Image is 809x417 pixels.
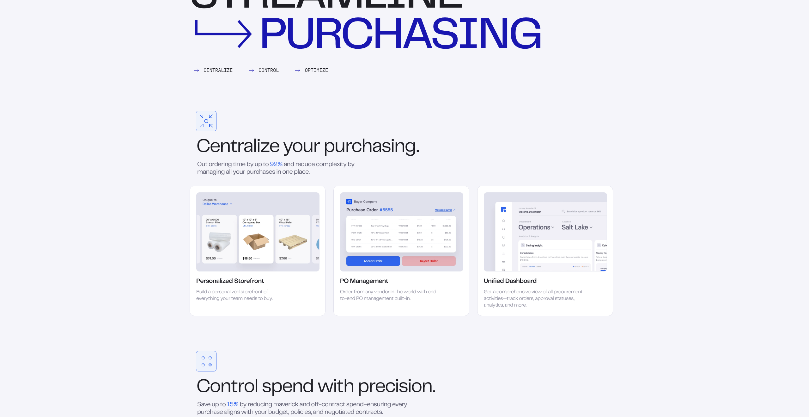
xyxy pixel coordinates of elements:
span: one [282,170,293,175]
div: Order from any vendor in the world with end-to-end PO management built-in. [340,289,439,302]
span: purchase [197,410,223,415]
span: maverick [273,402,298,408]
span: to [220,402,226,408]
span: place. [294,170,310,175]
span: by [240,402,246,408]
div: Centralize your purchasing. [190,139,613,156]
span: aligns [224,410,240,415]
span: all [226,170,232,175]
span: and [313,410,324,415]
div: Control spend with precision. [190,379,613,396]
span: Save [197,402,210,408]
div: Unified Dashboard [484,278,537,285]
span: negotiated [325,410,354,415]
span: with [241,410,253,415]
span: by [348,162,354,167]
span: 15% [227,402,238,408]
span: your [255,410,267,415]
span: 92% [270,162,283,167]
span: by [246,162,253,167]
span: contracts. [356,410,383,415]
span: spend–ensuring [346,402,391,408]
div: Get a comprehensive view of all procurement activities—track orders, approval statuses, analytics... [484,289,583,309]
div: Build a personalized storefront of everything your team needs to buy. [196,289,278,302]
span: time [233,162,245,167]
span: Cut [197,162,207,167]
span: and [284,162,294,167]
div: Centralize [193,68,233,73]
span: to [263,162,269,167]
span: up [255,162,262,167]
div: PO Management [340,278,388,285]
span: reduce [295,162,315,167]
span: managing [197,170,225,175]
div: purchasing [259,18,542,59]
span: policies, [290,410,312,415]
span: and [300,402,310,408]
span: complexity [316,162,346,167]
span: off-contract [311,402,345,408]
span: every [392,402,407,408]
span: your [233,170,245,175]
span: reducing [248,402,272,408]
div: Optimize [295,68,328,73]
span: up [212,402,219,408]
span: budget, [268,410,289,415]
div: Control [248,68,279,73]
span: in [277,170,281,175]
span: purchases [246,170,275,175]
div: Personalized Storefront [196,278,264,285]
span: ordering [209,162,232,167]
